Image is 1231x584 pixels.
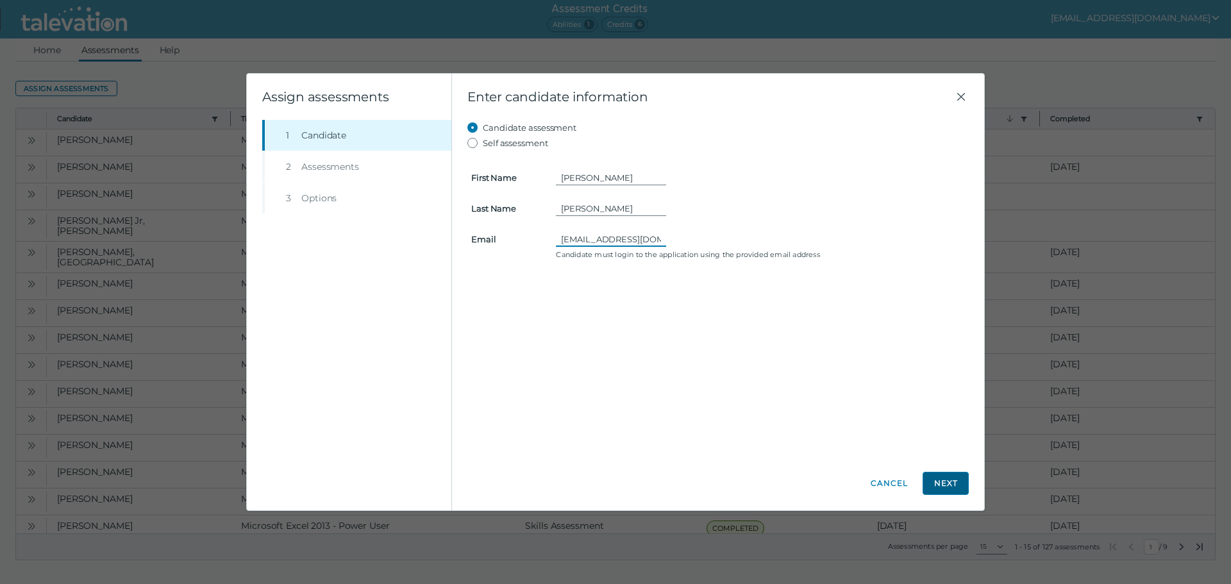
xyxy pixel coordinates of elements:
span: Enter candidate information [467,89,953,104]
div: 1 [286,129,296,142]
clr-wizard-title: Assign assessments [262,89,389,104]
button: Close [953,89,969,104]
label: First Name [464,172,548,183]
button: Cancel [866,472,912,495]
clr-control-helper: Candidate must login to the application using the provided email address [556,249,965,260]
label: Email [464,234,548,244]
button: Next [923,472,969,495]
span: Candidate [301,129,346,142]
button: 1Candidate [265,120,451,151]
label: Candidate assessment [483,120,576,135]
nav: Wizard steps [262,120,451,213]
label: Self assessment [483,135,548,151]
label: Last Name [464,203,548,213]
